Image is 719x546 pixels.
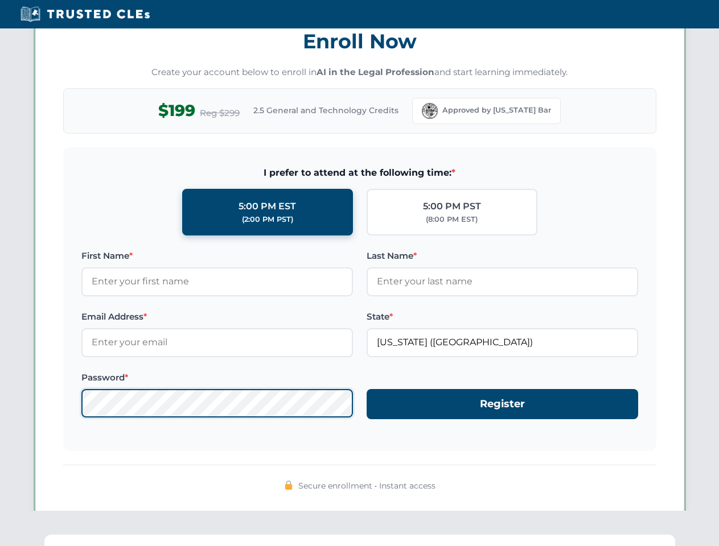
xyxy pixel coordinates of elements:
[422,103,438,119] img: Florida Bar
[317,67,434,77] strong: AI in the Legal Profession
[367,389,638,419] button: Register
[81,267,353,296] input: Enter your first name
[63,66,656,79] p: Create your account below to enroll in and start learning immediately.
[423,199,481,214] div: 5:00 PM PST
[239,199,296,214] div: 5:00 PM EST
[81,328,353,357] input: Enter your email
[367,249,638,263] label: Last Name
[442,105,551,116] span: Approved by [US_STATE] Bar
[63,23,656,59] h3: Enroll Now
[284,481,293,490] img: 🔒
[17,6,153,23] img: Trusted CLEs
[426,214,478,225] div: (8:00 PM EST)
[367,328,638,357] input: Florida (FL)
[81,310,353,324] label: Email Address
[81,371,353,384] label: Password
[81,166,638,180] span: I prefer to attend at the following time:
[298,479,435,492] span: Secure enrollment • Instant access
[367,310,638,324] label: State
[367,267,638,296] input: Enter your last name
[81,249,353,263] label: First Name
[200,106,240,120] span: Reg $299
[158,98,195,123] span: $199
[242,214,293,225] div: (2:00 PM PST)
[253,104,398,117] span: 2.5 General and Technology Credits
